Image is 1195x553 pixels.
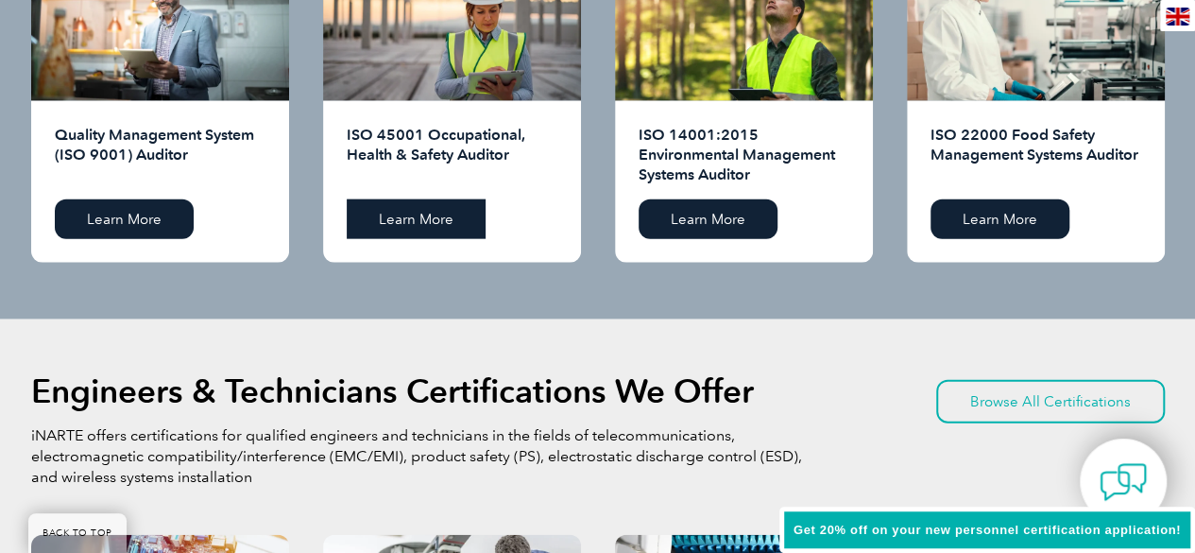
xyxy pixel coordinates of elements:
[31,376,754,406] h2: Engineers & Technicians Certifications We Offer
[936,380,1165,423] a: Browse All Certifications
[1100,458,1147,506] img: contact-chat.png
[930,199,1069,239] a: Learn More
[347,125,557,185] h2: ISO 45001 Occupational, Health & Safety Auditor
[31,425,806,488] p: iNARTE offers certifications for qualified engineers and technicians in the fields of telecommuni...
[55,199,194,239] a: Learn More
[28,513,127,553] a: BACK TO TOP
[1166,8,1189,26] img: en
[55,125,265,185] h2: Quality Management System (ISO 9001) Auditor
[794,523,1181,537] span: Get 20% off on your new personnel certification application!
[639,125,849,185] h2: ISO 14001:2015 Environmental Management Systems Auditor
[347,199,486,239] a: Learn More
[930,125,1141,185] h2: ISO 22000 Food Safety Management Systems Auditor
[639,199,777,239] a: Learn More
